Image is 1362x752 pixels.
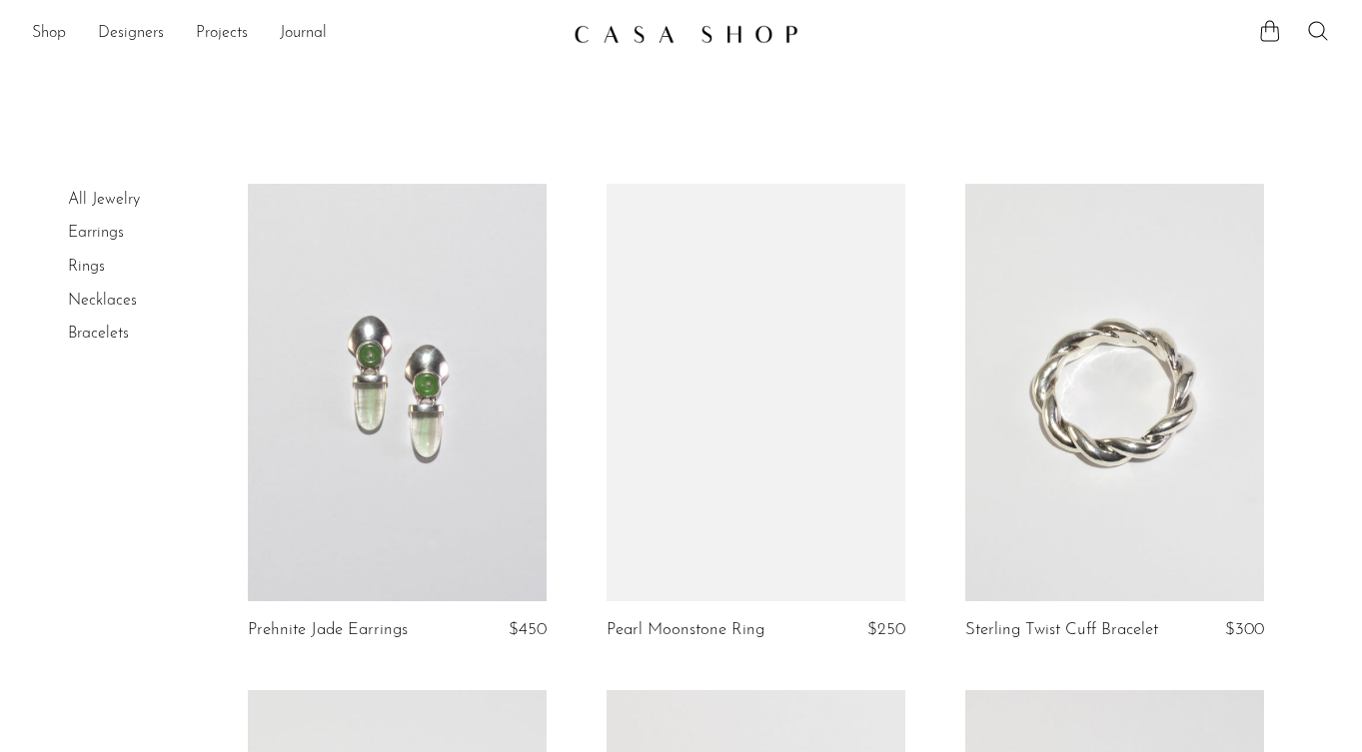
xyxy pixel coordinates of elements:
a: Shop [32,21,66,47]
a: All Jewelry [68,192,140,208]
span: $450 [509,621,547,638]
a: Necklaces [68,293,137,309]
a: Designers [98,21,164,47]
a: Earrings [68,225,124,241]
span: $250 [867,621,905,638]
a: Pearl Moonstone Ring [607,621,764,639]
span: $300 [1225,621,1264,638]
ul: NEW HEADER MENU [32,17,558,51]
a: Bracelets [68,326,129,342]
a: Projects [196,21,248,47]
a: Sterling Twist Cuff Bracelet [965,621,1158,639]
a: Rings [68,259,105,275]
a: Journal [280,21,327,47]
nav: Desktop navigation [32,17,558,51]
a: Prehnite Jade Earrings [248,621,408,639]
